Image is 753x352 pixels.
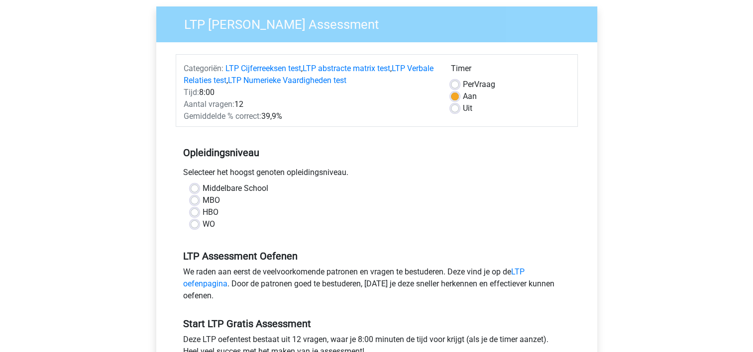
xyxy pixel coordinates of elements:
[184,111,261,121] span: Gemiddelde % correct:
[203,194,220,206] label: MBO
[176,87,443,98] div: 8:00
[176,266,578,306] div: We raden aan eerst de veelvoorkomende patronen en vragen te bestuderen. Deze vind je op de . Door...
[451,63,570,79] div: Timer
[463,102,472,114] label: Uit
[176,63,443,87] div: , , ,
[184,64,223,73] span: Categoriën:
[303,64,390,73] a: LTP abstracte matrix test
[184,99,234,109] span: Aantal vragen:
[184,88,199,97] span: Tijd:
[463,90,477,102] label: Aan
[176,167,578,182] div: Selecteer het hoogst genoten opleidingsniveau.
[203,182,268,194] label: Middelbare School
[463,79,495,90] label: Vraag
[228,76,346,85] a: LTP Numerieke Vaardigheden test
[203,206,218,218] label: HBO
[172,13,590,32] h3: LTP [PERSON_NAME] Assessment
[225,64,301,73] a: LTP Cijferreeksen test
[183,318,570,330] h5: Start LTP Gratis Assessment
[203,218,215,230] label: WO
[176,110,443,122] div: 39,9%
[463,80,474,89] span: Per
[183,143,570,163] h5: Opleidingsniveau
[183,250,570,262] h5: LTP Assessment Oefenen
[176,98,443,110] div: 12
